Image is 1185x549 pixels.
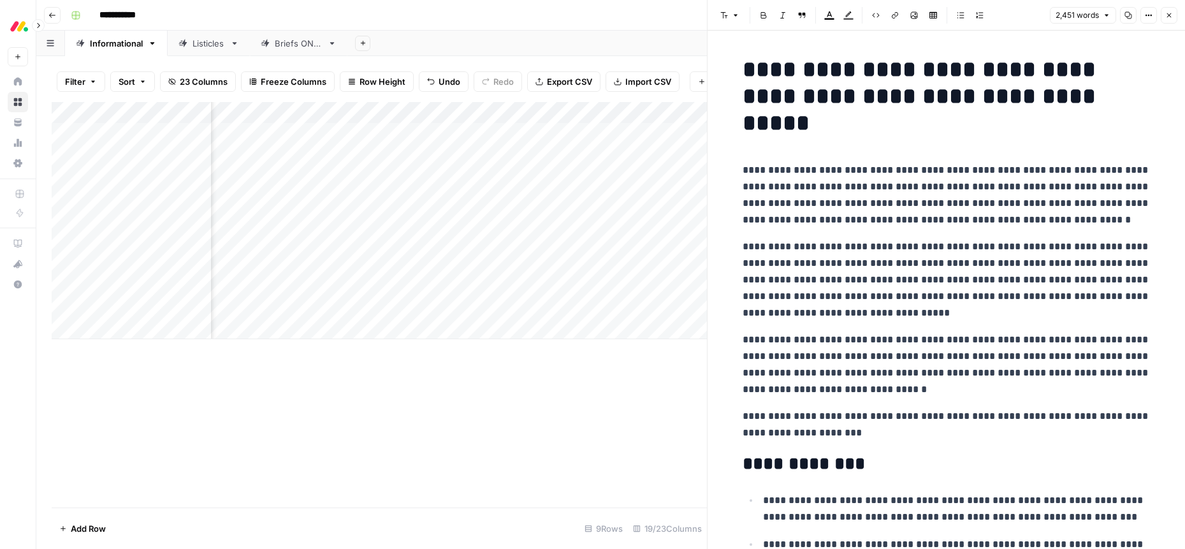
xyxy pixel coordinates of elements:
[65,31,168,56] a: Informational
[606,71,680,92] button: Import CSV
[57,71,105,92] button: Filter
[628,518,707,539] div: 19/23 Columns
[8,10,28,42] button: Workspace: Monday.com
[180,75,228,88] span: 23 Columns
[119,75,135,88] span: Sort
[71,522,106,535] span: Add Row
[8,233,28,254] a: AirOps Academy
[419,71,469,92] button: Undo
[340,71,414,92] button: Row Height
[474,71,522,92] button: Redo
[8,15,31,38] img: Monday.com Logo
[8,274,28,295] button: Help + Support
[160,71,236,92] button: 23 Columns
[8,254,27,274] div: What's new?
[168,31,250,56] a: Listicles
[1056,10,1099,21] span: 2,451 words
[8,92,28,112] a: Browse
[8,254,28,274] button: What's new?
[625,75,671,88] span: Import CSV
[439,75,460,88] span: Undo
[360,75,405,88] span: Row Height
[110,71,155,92] button: Sort
[1050,7,1116,24] button: 2,451 words
[250,31,347,56] a: Briefs ONLY
[8,133,28,153] a: Usage
[547,75,592,88] span: Export CSV
[65,75,85,88] span: Filter
[241,71,335,92] button: Freeze Columns
[52,518,113,539] button: Add Row
[193,37,225,50] div: Listicles
[8,153,28,173] a: Settings
[579,518,628,539] div: 9 Rows
[8,112,28,133] a: Your Data
[90,37,143,50] div: Informational
[527,71,600,92] button: Export CSV
[275,37,323,50] div: Briefs ONLY
[493,75,514,88] span: Redo
[8,71,28,92] a: Home
[261,75,326,88] span: Freeze Columns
